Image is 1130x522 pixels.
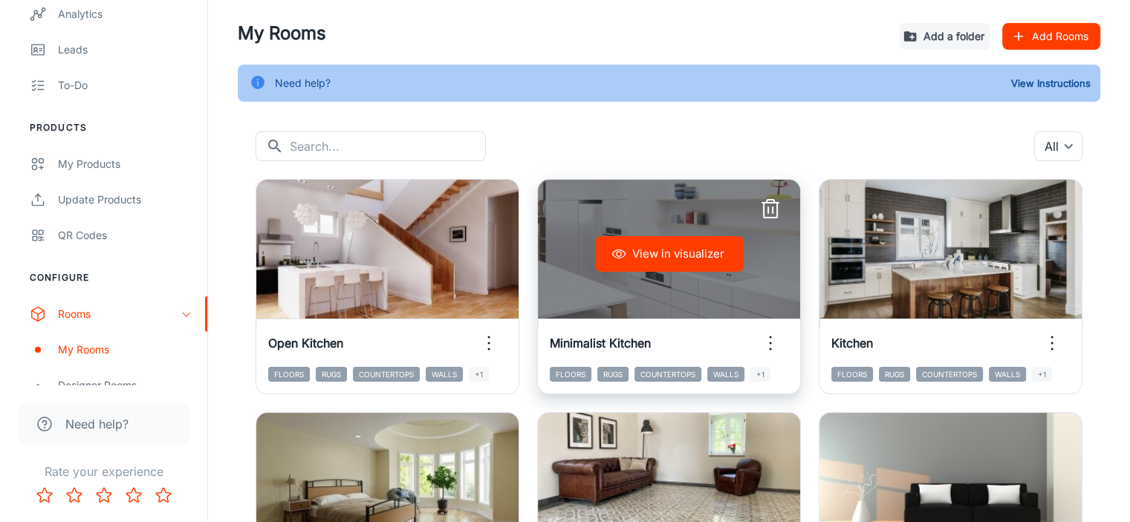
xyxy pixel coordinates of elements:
span: Rugs [316,367,347,382]
h6: Open Kitchen [268,334,343,352]
div: Rooms [58,306,181,322]
span: +1 [750,367,770,382]
span: +1 [469,367,489,382]
button: Add Rooms [1002,23,1100,50]
div: My Products [58,156,192,172]
h4: My Rooms [238,20,888,47]
p: Rate your experience [12,463,195,480]
button: Rate 3 star [89,480,119,510]
button: View in visualizer [595,236,744,272]
span: Rugs [597,367,629,382]
span: Countertops [353,367,420,382]
div: Need help? [275,69,331,97]
div: Analytics [58,6,192,22]
button: Rate 5 star [149,480,178,510]
button: Rate 2 star [59,480,89,510]
div: To-do [58,77,192,94]
button: Add a folder [900,23,990,50]
div: Update Products [58,192,192,208]
button: View Instructions [1007,72,1094,94]
span: Floors [268,367,310,382]
span: Countertops [916,367,983,382]
h6: Kitchen [831,334,873,352]
div: Designer Rooms [58,377,192,394]
div: My Rooms [58,342,192,358]
h6: Minimalist Kitchen [550,334,651,352]
span: Floors [550,367,591,382]
div: Leads [58,42,192,58]
span: Walls [989,367,1026,382]
span: Countertops [634,367,701,382]
span: Floors [831,367,873,382]
button: Rate 1 star [30,480,59,510]
div: QR Codes [58,227,192,244]
div: All [1034,131,1082,161]
span: Walls [426,367,463,382]
span: +1 [1032,367,1052,382]
span: Walls [707,367,744,382]
span: Need help? [65,415,129,433]
input: Search... [290,131,486,161]
span: Rugs [879,367,910,382]
button: Rate 4 star [119,480,149,510]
